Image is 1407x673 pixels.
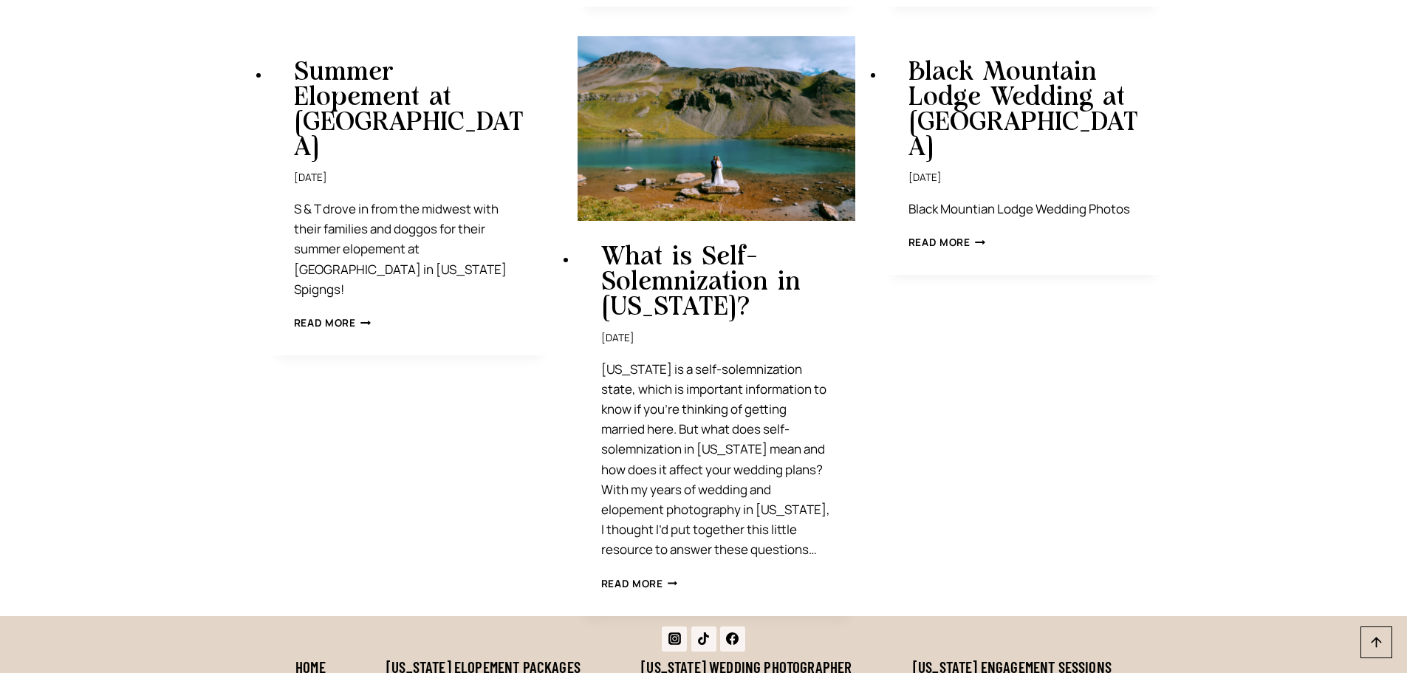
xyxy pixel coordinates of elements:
a: What is Self-Solemnization in [US_STATE]? [601,245,801,320]
a: Instagram [662,626,687,652]
p: [US_STATE] is a self-solemnization state, which is important information to know if you’re thinki... [601,359,832,560]
a: Facebook [720,626,745,652]
p: S & T drove in from the midwest with their families and doggos for their summer elopement at [GEO... [294,199,524,299]
a: TikTok [691,626,716,652]
a: Read More [601,577,679,590]
p: Black Mountian Lodge Wedding Photos [908,199,1139,219]
a: Black Mountain Lodge Wedding at [GEOGRAPHIC_DATA] [908,60,1138,160]
time: [DATE] [908,170,942,186]
a: Read More [294,316,372,329]
a: Read More [908,236,986,249]
time: [DATE] [601,330,634,346]
a: Summer Elopement at [GEOGRAPHIC_DATA] [294,60,524,160]
time: [DATE] [294,170,327,186]
a: Scroll to top [1360,626,1392,658]
img: What is Self-Solemnization in Colorado? [578,36,855,222]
